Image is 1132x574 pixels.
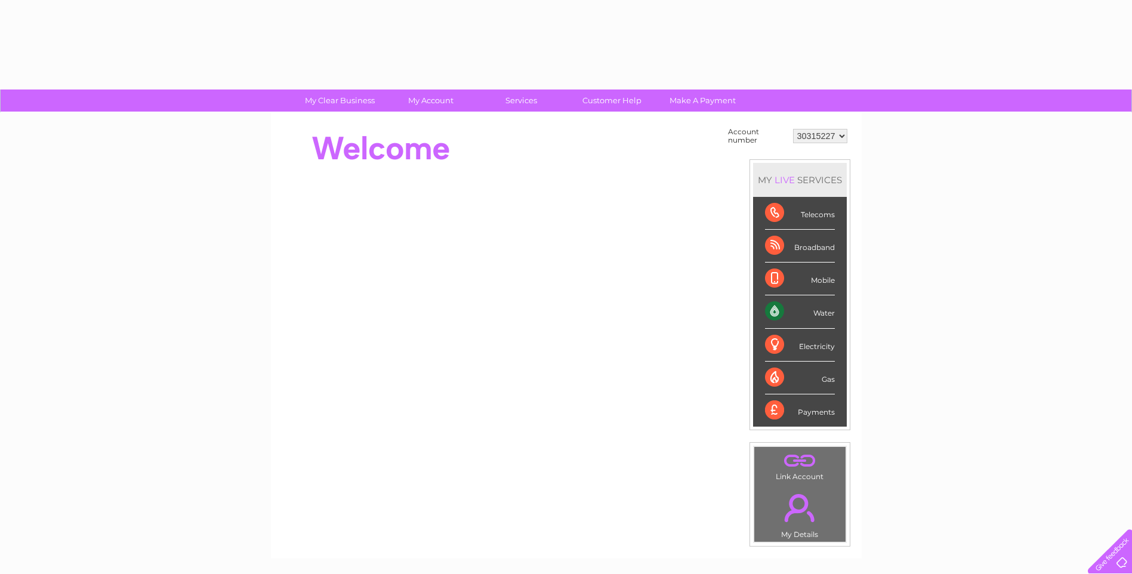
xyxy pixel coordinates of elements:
div: Broadband [765,230,835,263]
a: Make A Payment [653,90,752,112]
a: Services [472,90,570,112]
div: Telecoms [765,197,835,230]
div: LIVE [772,174,797,186]
div: Electricity [765,329,835,362]
a: . [757,450,843,471]
div: Gas [765,362,835,394]
td: Link Account [754,446,846,484]
a: Customer Help [563,90,661,112]
td: My Details [754,484,846,542]
div: Water [765,295,835,328]
a: My Account [381,90,480,112]
a: My Clear Business [291,90,389,112]
div: MY SERVICES [753,163,847,197]
td: Account number [725,125,790,147]
div: Payments [765,394,835,427]
a: . [757,487,843,529]
div: Mobile [765,263,835,295]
